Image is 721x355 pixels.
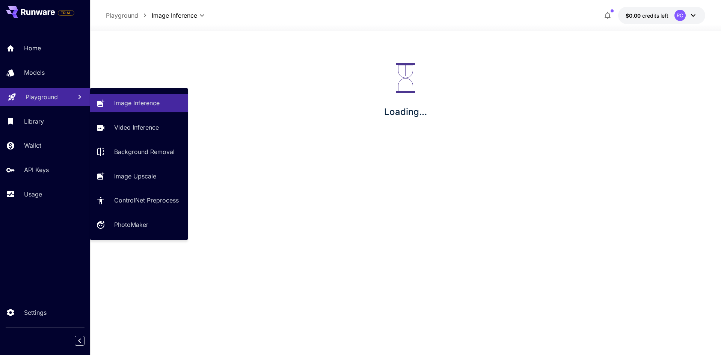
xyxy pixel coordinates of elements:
[24,190,42,199] p: Usage
[152,11,197,20] span: Image Inference
[90,94,188,112] a: Image Inference
[24,141,41,150] p: Wallet
[114,98,160,107] p: Image Inference
[114,172,156,181] p: Image Upscale
[24,117,44,126] p: Library
[114,147,175,156] p: Background Removal
[90,143,188,161] a: Background Removal
[114,123,159,132] p: Video Inference
[642,12,668,19] span: credits left
[106,11,152,20] nav: breadcrumb
[106,11,138,20] p: Playground
[626,12,642,19] span: $0.00
[75,336,84,346] button: Collapse sidebar
[24,44,41,53] p: Home
[26,92,58,101] p: Playground
[58,10,74,16] span: TRIAL
[80,334,90,347] div: Collapse sidebar
[674,10,686,21] div: RC
[626,12,668,20] div: $0.00
[24,68,45,77] p: Models
[384,105,427,119] p: Loading...
[58,8,74,17] span: Add your payment card to enable full platform functionality.
[114,196,179,205] p: ControlNet Preprocess
[90,167,188,185] a: Image Upscale
[24,308,47,317] p: Settings
[90,191,188,210] a: ControlNet Preprocess
[114,220,148,229] p: PhotoMaker
[24,165,49,174] p: API Keys
[618,7,705,24] button: $0.00
[90,118,188,137] a: Video Inference
[90,216,188,234] a: PhotoMaker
